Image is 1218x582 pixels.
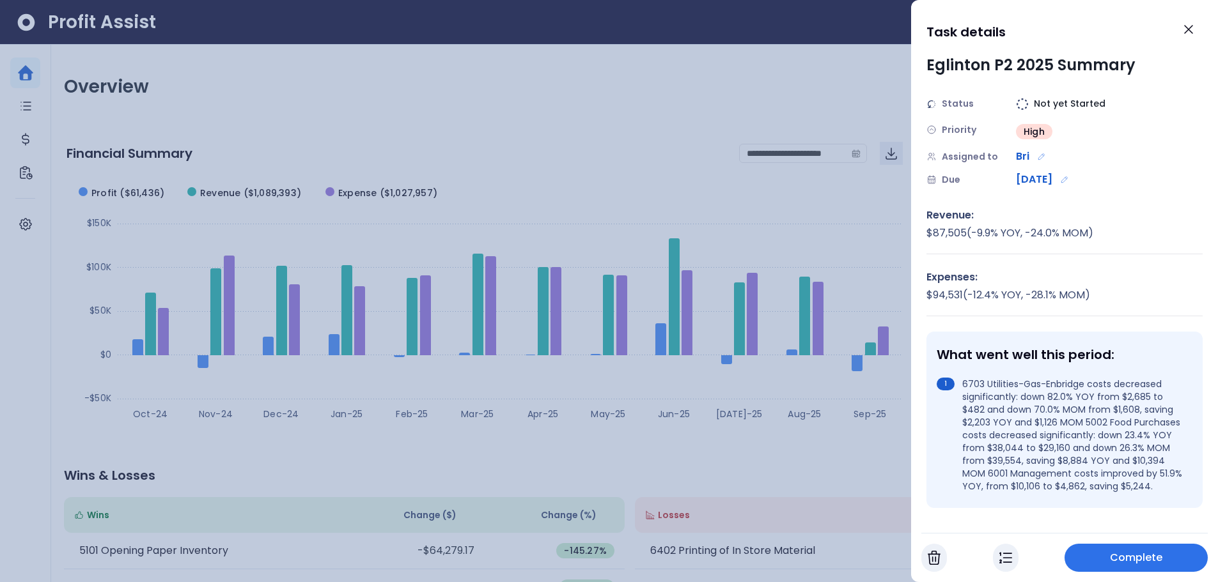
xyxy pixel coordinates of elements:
span: Not yet Started [1034,97,1105,111]
div: Revenue: [926,208,1203,223]
span: [DATE] [1016,172,1052,187]
span: Status [942,97,974,111]
div: What went well this period: [937,347,1187,362]
div: Eglinton P2 2025 Summary [926,54,1136,77]
h1: Task details [926,20,1006,43]
span: Bri [1016,149,1029,164]
img: In Progress [999,550,1012,565]
button: Complete [1065,544,1208,572]
img: Not yet Started [1016,98,1029,111]
div: $ 87,505 ( -9.9 % YOY, -24.0 % MOM) [926,226,1203,241]
img: Status [926,99,937,109]
span: Complete [1110,550,1163,565]
button: Edit assignment [1035,149,1049,164]
img: Cancel Task [928,550,941,565]
div: $ 94,531 ( -12.4 % YOY, -28.1 % MOM) [926,287,1203,303]
span: Due [942,173,960,187]
span: Priority [942,123,976,137]
div: Expenses: [926,270,1203,285]
span: Assigned to [942,150,998,164]
li: 6703 Utilities-Gas-Enbridge costs decreased significantly: down 82.0% YOY from $2,685 to $482 and... [937,378,1187,493]
button: Edit due date [1058,172,1072,187]
span: High [1024,125,1045,138]
button: Close [1175,15,1203,43]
